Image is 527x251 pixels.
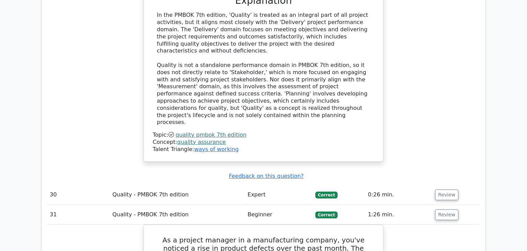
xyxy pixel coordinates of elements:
[245,205,313,225] td: Beginner
[109,185,245,205] td: Quality - PMBOK 7th edition
[157,12,370,126] div: In the PMBOK 7th edition, 'Quality' is treated as an integral part of all project activities, but...
[365,205,432,225] td: 1:26 min.
[365,185,432,205] td: 0:26 min.
[153,132,374,139] div: Topic:
[176,132,247,138] a: quality pmbok 7th edition
[435,190,458,200] button: Review
[315,212,338,218] span: Correct
[153,139,374,146] div: Concept:
[177,139,226,145] a: quality assurance
[245,185,313,205] td: Expert
[194,146,239,152] a: ways of working
[109,205,245,225] td: Quality - PMBOK 7th edition
[315,192,338,198] span: Correct
[435,209,458,220] button: Review
[47,205,109,225] td: 31
[47,185,109,205] td: 30
[153,132,374,153] div: Talent Triangle:
[229,173,304,179] a: Feedback on this question?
